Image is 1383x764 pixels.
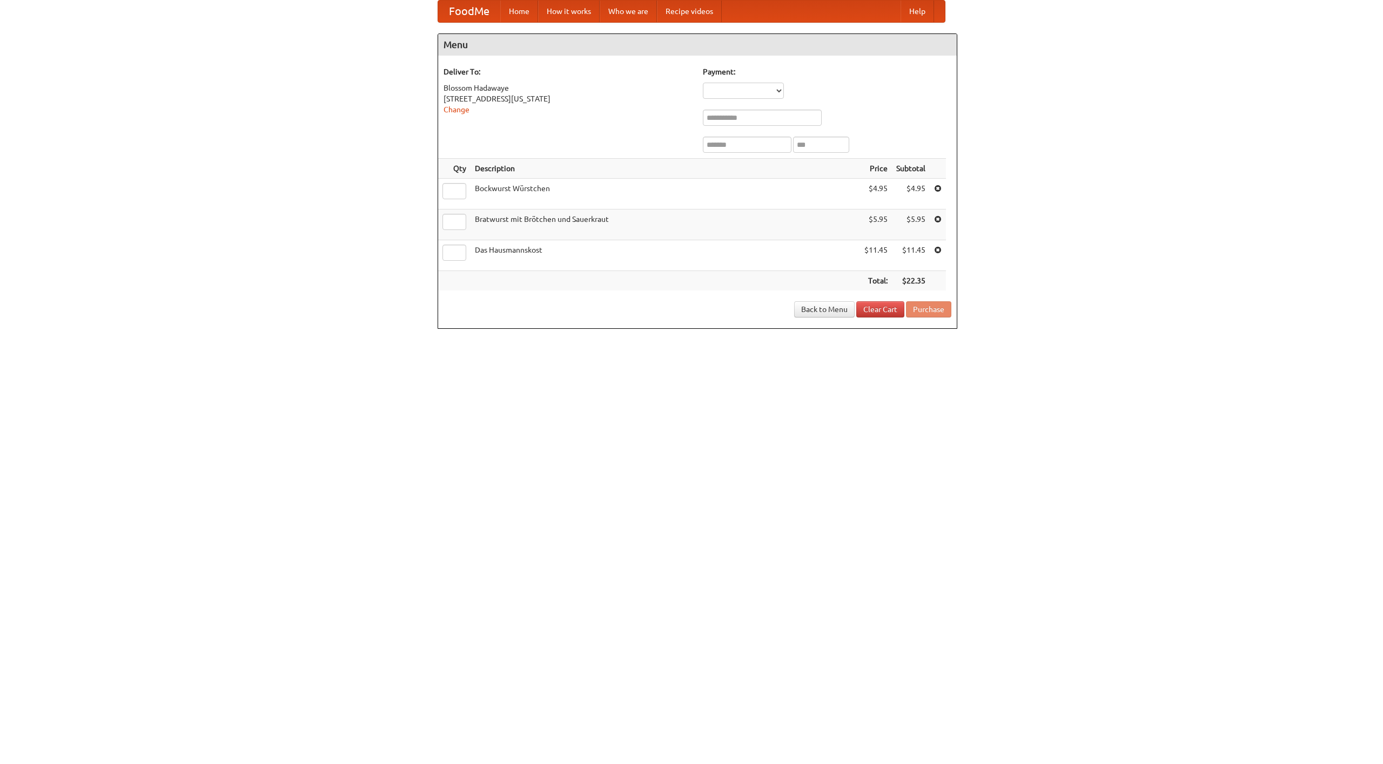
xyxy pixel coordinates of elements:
[500,1,538,22] a: Home
[444,105,469,114] a: Change
[438,159,471,179] th: Qty
[471,209,860,240] td: Bratwurst mit Brötchen und Sauerkraut
[906,301,951,317] button: Purchase
[860,159,892,179] th: Price
[538,1,600,22] a: How it works
[892,179,930,209] td: $4.95
[444,93,692,104] div: [STREET_ADDRESS][US_STATE]
[444,83,692,93] div: Blossom Hadawaye
[892,209,930,240] td: $5.95
[892,159,930,179] th: Subtotal
[794,301,855,317] a: Back to Menu
[471,179,860,209] td: Bockwurst Würstchen
[860,209,892,240] td: $5.95
[860,271,892,291] th: Total:
[438,34,957,56] h4: Menu
[892,271,930,291] th: $22.35
[860,240,892,271] td: $11.45
[657,1,722,22] a: Recipe videos
[438,1,500,22] a: FoodMe
[860,179,892,209] td: $4.95
[901,1,934,22] a: Help
[856,301,904,317] a: Clear Cart
[471,159,860,179] th: Description
[444,66,692,77] h5: Deliver To:
[471,240,860,271] td: Das Hausmannskost
[892,240,930,271] td: $11.45
[600,1,657,22] a: Who we are
[703,66,951,77] h5: Payment:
